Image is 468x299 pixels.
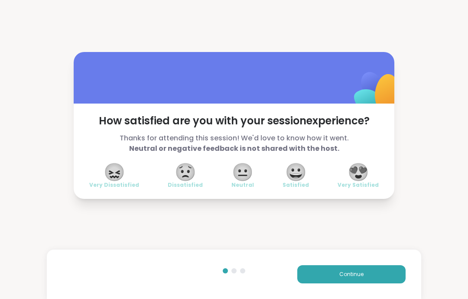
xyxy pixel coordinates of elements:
[231,182,254,188] span: Neutral
[232,164,253,180] span: 😐
[89,114,379,128] span: How satisfied are you with your session experience?
[168,182,203,188] span: Dissatisfied
[285,164,307,180] span: 😀
[348,164,369,180] span: 😍
[334,49,420,136] img: ShareWell Logomark
[175,164,196,180] span: 😟
[338,182,379,188] span: Very Satisfied
[89,133,379,154] span: Thanks for attending this session! We'd love to know how it went.
[129,143,339,153] b: Neutral or negative feedback is not shared with the host.
[339,270,364,278] span: Continue
[283,182,309,188] span: Satisfied
[104,164,125,180] span: 😖
[89,182,139,188] span: Very Dissatisfied
[297,265,406,283] button: Continue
